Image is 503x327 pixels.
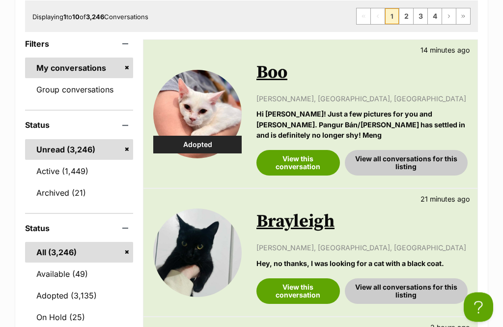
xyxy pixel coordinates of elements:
p: Hey, no thanks, I was looking for a cat with a black coat. [256,259,468,269]
header: Filters [25,40,133,49]
span: Displaying to of Conversations [32,13,148,21]
nav: Pagination [356,8,471,25]
a: Unread (3,246) [25,140,133,160]
strong: 1 [63,13,66,21]
a: All (3,246) [25,242,133,263]
a: Next page [442,9,456,25]
strong: 3,246 [86,13,104,21]
iframe: Help Scout Beacon - Open [464,293,493,322]
img: Brayleigh [153,209,242,297]
a: Brayleigh [256,211,335,233]
header: Status [25,121,133,130]
a: Active (1,449) [25,161,133,182]
a: Page 2 [399,9,413,25]
a: View this conversation [256,279,340,304]
strong: 10 [72,13,80,21]
a: Available (49) [25,264,133,285]
a: View all conversations for this listing [345,150,468,176]
a: View all conversations for this listing [345,279,468,304]
span: Previous page [371,9,385,25]
a: Page 4 [428,9,442,25]
a: Adopted (3,135) [25,286,133,306]
img: Boo [153,70,242,159]
a: My conversations [25,58,133,79]
p: [PERSON_NAME], [GEOGRAPHIC_DATA], [GEOGRAPHIC_DATA] [256,243,468,253]
p: Hi [PERSON_NAME]! Just a few pictures for you and [PERSON_NAME]. Pangur Bán/[PERSON_NAME] has set... [256,109,468,141]
p: [PERSON_NAME], [GEOGRAPHIC_DATA], [GEOGRAPHIC_DATA] [256,94,468,104]
a: Group conversations [25,80,133,100]
a: Page 3 [414,9,427,25]
div: Adopted [153,136,242,154]
p: 14 minutes ago [420,45,470,56]
header: Status [25,224,133,233]
span: First page [357,9,370,25]
a: View this conversation [256,150,340,176]
a: Last page [456,9,470,25]
a: Boo [256,62,287,84]
span: Page 1 [385,9,399,25]
a: Archived (21) [25,183,133,204]
p: 21 minutes ago [420,194,470,205]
